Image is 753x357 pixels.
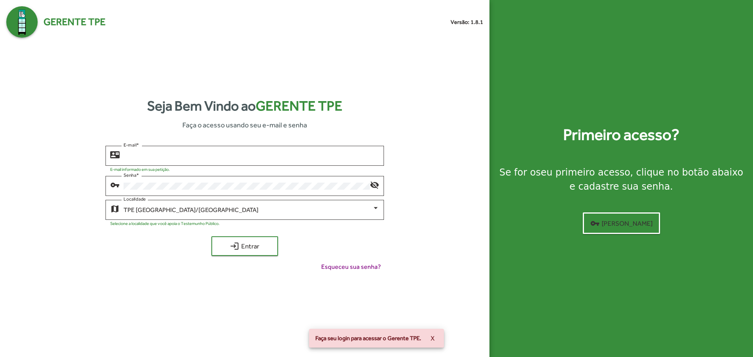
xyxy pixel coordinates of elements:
mat-icon: vpn_key [590,219,600,228]
div: Se for o , clique no botão abaixo e cadastre sua senha. [499,165,744,194]
strong: Primeiro acesso? [563,123,679,147]
mat-icon: login [230,241,239,251]
span: Faça seu login para acessar o Gerente TPE. [315,334,421,342]
mat-icon: visibility_off [370,180,379,189]
span: Esqueceu sua senha? [321,262,381,272]
span: Entrar [218,239,271,253]
strong: Seja Bem Vindo ao [147,96,342,116]
mat-icon: vpn_key [110,180,120,189]
mat-icon: map [110,204,120,213]
span: Gerente TPE [256,98,342,114]
span: Faça o acesso usando seu e-mail e senha [182,120,307,130]
small: Versão: 1.8.1 [451,18,483,26]
button: X [424,331,441,345]
strong: seu primeiro acesso [536,167,630,178]
span: Gerente TPE [44,14,105,29]
mat-hint: Selecione a localidade que você apoia o Testemunho Público. [110,221,220,226]
span: [PERSON_NAME] [590,216,653,230]
span: X [431,331,435,345]
mat-hint: E-mail informado em sua petição. [110,167,170,172]
span: TPE [GEOGRAPHIC_DATA]/[GEOGRAPHIC_DATA] [124,206,258,214]
img: Logo Gerente [6,6,38,38]
mat-icon: contact_mail [110,150,120,159]
button: [PERSON_NAME] [583,212,660,234]
button: Entrar [211,236,278,256]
